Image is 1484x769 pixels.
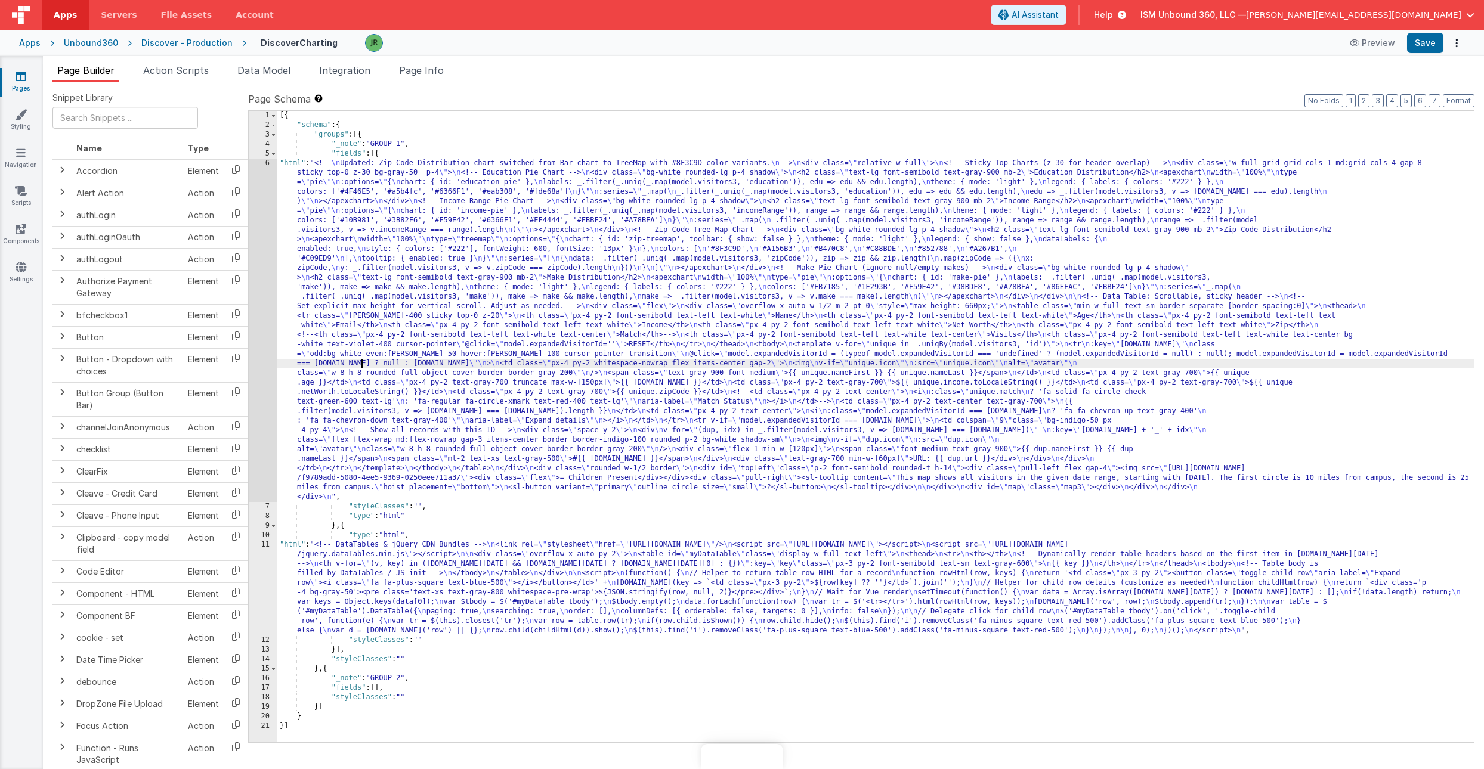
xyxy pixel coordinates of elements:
td: Action [183,204,224,226]
span: Snippet Library [52,92,113,104]
td: Code Editor [72,560,183,582]
div: 13 [249,645,277,655]
td: DropZone File Upload [72,693,183,715]
td: Element [183,348,224,382]
div: 21 [249,721,277,731]
td: Button - Dropdown with choices [72,348,183,382]
td: Cleave - Phone Input [72,504,183,526]
span: Type [188,143,209,153]
h4: DiscoverCharting [261,38,338,47]
div: 1 [249,111,277,120]
td: Focus Action [72,715,183,737]
td: authLogout [72,248,183,270]
td: Accordion [72,160,183,182]
td: Button [72,326,183,348]
div: Apps [19,37,41,49]
span: File Assets [161,9,212,21]
td: Action [183,671,224,693]
span: [PERSON_NAME][EMAIL_ADDRESS][DOMAIN_NAME] [1246,9,1461,21]
button: No Folds [1304,94,1343,107]
td: Clipboard - copy model field [72,526,183,560]
button: Save [1407,33,1443,53]
button: Preview [1343,33,1402,52]
td: bfcheckbox1 [72,304,183,326]
td: Element [183,382,224,416]
div: 2 [249,120,277,130]
span: Page Schema [248,92,311,106]
div: 18 [249,693,277,702]
span: Integration [319,64,370,76]
td: Element [183,582,224,604]
div: 7 [249,502,277,511]
span: Help [1094,9,1113,21]
span: Servers [101,9,137,21]
td: Element [183,482,224,504]
td: Element [183,160,224,182]
td: Element [183,326,224,348]
span: Name [76,143,102,153]
td: Action [183,182,224,204]
iframe: Marker.io feedback button [701,744,783,769]
div: 12 [249,635,277,645]
button: 7 [1429,94,1440,107]
td: Action [183,226,224,248]
div: 15 [249,664,277,674]
td: Element [183,504,224,526]
td: channelJoinAnonymous [72,416,183,438]
button: 5 [1400,94,1412,107]
div: 4 [249,139,277,149]
td: Element [183,270,224,304]
div: Discover - Production [141,37,233,49]
td: Element [183,693,224,715]
button: AI Assistant [991,5,1066,25]
td: Cleave - Credit Card [72,482,183,504]
button: Format [1443,94,1474,107]
td: Element [183,304,224,326]
div: 10 [249,531,277,540]
td: Alert Action [72,182,183,204]
input: Search Snippets ... [52,107,198,129]
td: Element [183,560,224,582]
button: 1 [1346,94,1356,107]
span: Data Model [237,64,290,76]
span: Apps [54,9,77,21]
td: Element [183,438,224,460]
button: 3 [1372,94,1384,107]
td: Component BF [72,604,183,627]
button: 2 [1358,94,1369,107]
td: cookie - set [72,627,183,649]
span: Page Info [399,64,444,76]
td: Date Time Picker [72,649,183,671]
td: Component - HTML [72,582,183,604]
button: 4 [1386,94,1398,107]
td: Action [183,627,224,649]
div: 20 [249,712,277,721]
button: ISM Unbound 360, LLC — [PERSON_NAME][EMAIL_ADDRESS][DOMAIN_NAME] [1140,9,1474,21]
td: Element [183,649,224,671]
button: 6 [1414,94,1426,107]
div: 11 [249,540,277,635]
td: Action [183,248,224,270]
td: Action [183,715,224,737]
span: AI Assistant [1012,9,1059,21]
div: Unbound360 [64,37,118,49]
div: 14 [249,655,277,664]
td: Action [183,526,224,560]
td: debounce [72,671,183,693]
div: 19 [249,702,277,712]
td: Element [183,604,224,627]
td: Action [183,416,224,438]
td: Authorize Payment Gateway [72,270,183,304]
div: 17 [249,683,277,693]
td: checklist [72,438,183,460]
span: Action Scripts [143,64,209,76]
td: Button Group (Button Bar) [72,382,183,416]
td: authLogin [72,204,183,226]
div: 8 [249,511,277,521]
td: Element [183,460,224,482]
span: Page Builder [57,64,115,76]
div: 16 [249,674,277,683]
td: ClearFix [72,460,183,482]
td: authLoginOauth [72,226,183,248]
div: 9 [249,521,277,531]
